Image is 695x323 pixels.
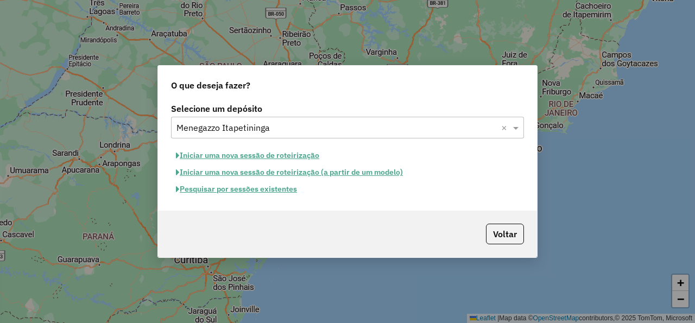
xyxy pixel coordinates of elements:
[501,121,510,134] span: Clear all
[171,181,302,198] button: Pesquisar por sessões existentes
[486,224,524,244] button: Voltar
[171,164,408,181] button: Iniciar uma nova sessão de roteirização (a partir de um modelo)
[171,102,524,115] label: Selecione um depósito
[171,79,250,92] span: O que deseja fazer?
[171,147,324,164] button: Iniciar uma nova sessão de roteirização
